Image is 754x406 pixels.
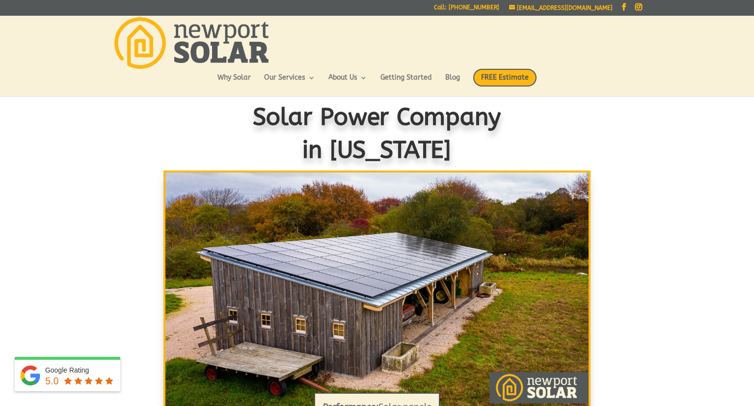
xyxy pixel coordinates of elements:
[45,376,59,386] span: 5.0
[328,74,367,91] a: About Us
[380,74,432,91] a: Getting Started
[473,69,537,87] span: FREE Estimate
[434,4,499,15] a: Call: [PHONE_NUMBER]
[217,74,251,91] a: Why Solar
[253,104,501,164] span: Solar Power Company in [US_STATE]
[371,391,375,395] a: 2
[388,391,391,395] a: 4
[379,391,383,395] a: 3
[509,4,613,11] a: [EMAIL_ADDRESS][DOMAIN_NAME]
[264,74,315,91] a: Our Services
[473,69,537,96] a: FREE Estimate
[114,17,269,69] img: Newport Solar | Solar Energy Optimized.
[445,74,460,91] a: Blog
[45,365,115,375] div: Google Rating
[363,391,366,395] a: 1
